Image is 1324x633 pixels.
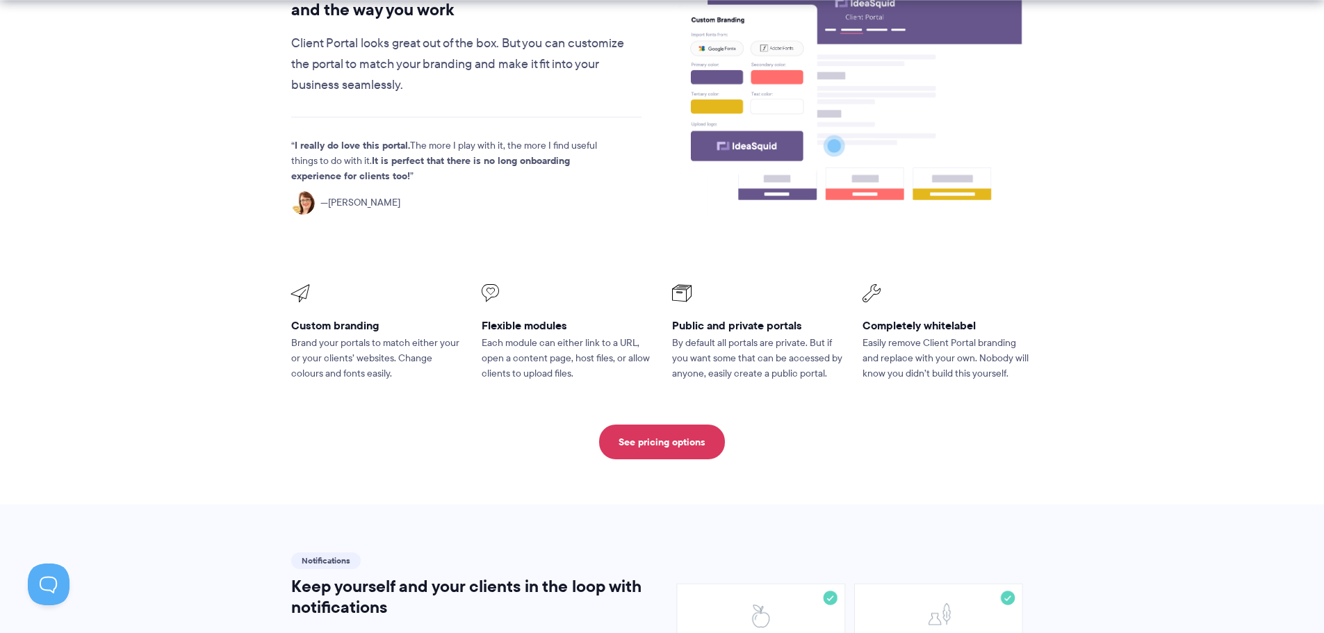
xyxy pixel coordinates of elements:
h2: Keep yourself and your clients in the loop with notifications [291,576,642,618]
h3: Public and private portals [672,318,843,333]
strong: It is perfect that there is no long onboarding experience for clients too! [291,153,570,183]
iframe: Toggle Customer Support [28,564,70,605]
p: The more I play with it, the more I find useful things to do with it. [291,138,618,184]
h3: Completely whitelabel [863,318,1033,333]
p: Easily remove Client Portal branding and replace with your own. Nobody will know you didn’t build... [863,336,1033,381]
span: [PERSON_NAME] [320,195,400,211]
p: By default all portals are private. But if you want some that can be accessed by anyone, easily c... [672,336,843,381]
h3: Custom branding [291,318,462,333]
p: Each module can either link to a URL, open a content page, host files, or allow clients to upload... [482,336,653,381]
p: Brand your portals to match either your or your clients’ websites. Change colours and fonts easily. [291,336,462,381]
strong: I really do love this portal. [295,138,410,153]
p: Client Portal looks great out of the box. But you can customize the portal to match your branding... [291,33,642,96]
h3: Flexible modules [482,318,653,333]
span: Notifications [291,552,361,569]
a: See pricing options [599,425,725,459]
